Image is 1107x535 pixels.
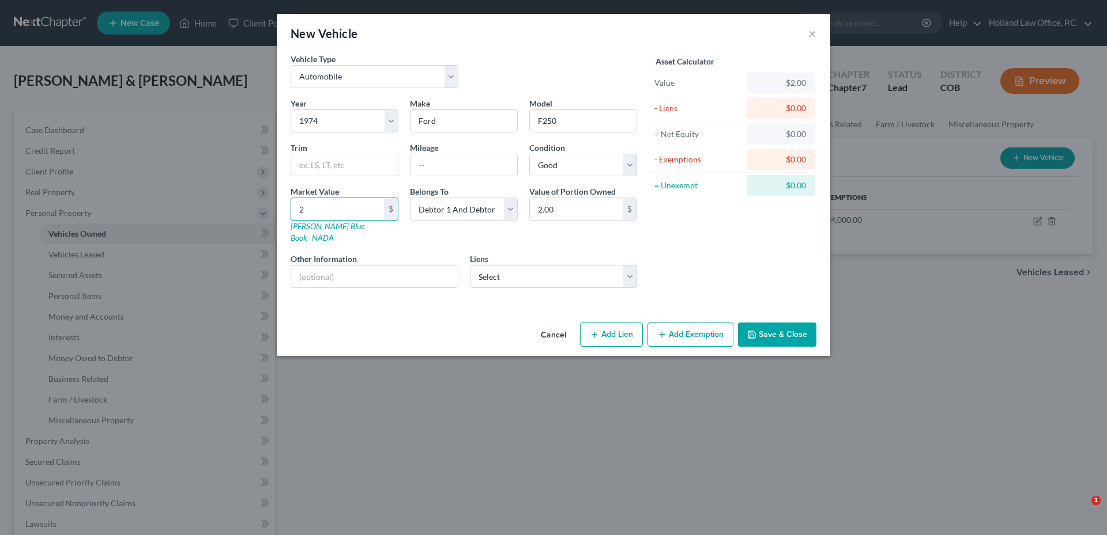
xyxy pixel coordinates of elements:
div: $0.00 [756,154,806,165]
div: $0.00 [756,103,806,114]
button: Add Lien [580,322,643,347]
div: $0.00 [756,180,806,191]
div: = Unexempt [654,180,741,191]
label: Mileage [410,142,438,154]
input: 0.00 [530,198,623,220]
label: Asset Calculator [656,55,714,67]
div: New Vehicle [291,25,357,41]
button: × [808,26,816,40]
label: Vehicle Type [291,53,336,65]
label: Liens [470,253,488,265]
div: $0.00 [756,128,806,140]
div: - Liens [654,103,741,114]
div: $ [384,198,398,220]
label: Value of Portion Owned [529,185,616,198]
input: ex. Nissan [411,110,517,132]
input: (optional) [291,265,458,287]
a: [PERSON_NAME] Blue Book [291,221,364,242]
div: = Net Equity [654,128,741,140]
input: -- [411,154,517,176]
span: Belongs To [410,187,449,196]
label: Market Value [291,185,339,198]
a: NADA [312,233,334,242]
label: Other Information [291,253,357,265]
button: Cancel [532,324,575,347]
label: Year [291,97,307,109]
input: ex. Altima [530,110,637,132]
span: 1 [1091,496,1101,505]
input: ex. LS, LT, etc [291,154,398,176]
div: $ [623,198,637,220]
button: Save & Close [738,322,816,347]
div: Value [654,77,741,89]
label: Trim [291,142,307,154]
label: Condition [529,142,565,154]
iframe: Intercom live chat [1068,496,1095,523]
div: - Exemptions [654,154,741,165]
div: $2.00 [756,77,806,89]
button: Add Exemption [647,322,733,347]
label: Model [529,97,552,109]
span: Make [410,98,430,108]
input: 0.00 [291,198,384,220]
